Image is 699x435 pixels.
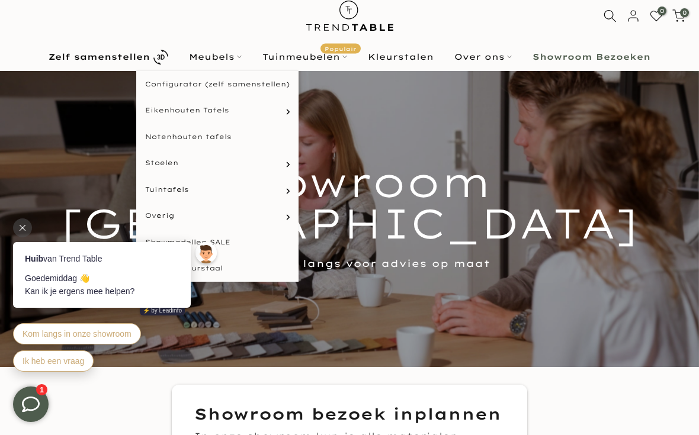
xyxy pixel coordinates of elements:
a: Tuintafels [136,176,299,203]
a: Kleurstalen [358,50,444,64]
a: TuinmeubelenPopulair [252,50,358,64]
a: Meubels [179,50,252,64]
span: Eikenhouten Tafels [145,105,229,115]
span: Tuintafels [145,185,189,195]
a: Notenhouten tafels [136,124,299,150]
span: Populair [320,44,361,54]
a: Showroom Bezoeken [522,50,661,64]
b: Showroom Bezoeken [533,53,650,61]
span: Stoelen [145,158,178,168]
a: Zelf samenstellen [39,47,179,67]
a: 0 [672,9,685,22]
iframe: toggle-frame [1,375,60,434]
span: 0 [680,8,689,17]
a: Stoelen [136,150,299,176]
a: Configurator (zelf samenstellen) [136,71,299,98]
h3: Showroom bezoek inplannen [194,402,505,426]
a: Over ons [444,50,522,64]
a: 0 [650,9,663,22]
iframe: bot-iframe [1,185,232,386]
b: Zelf samenstellen [49,53,150,61]
a: Eikenhouten Tafels [136,97,299,124]
span: 0 [658,7,666,15]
